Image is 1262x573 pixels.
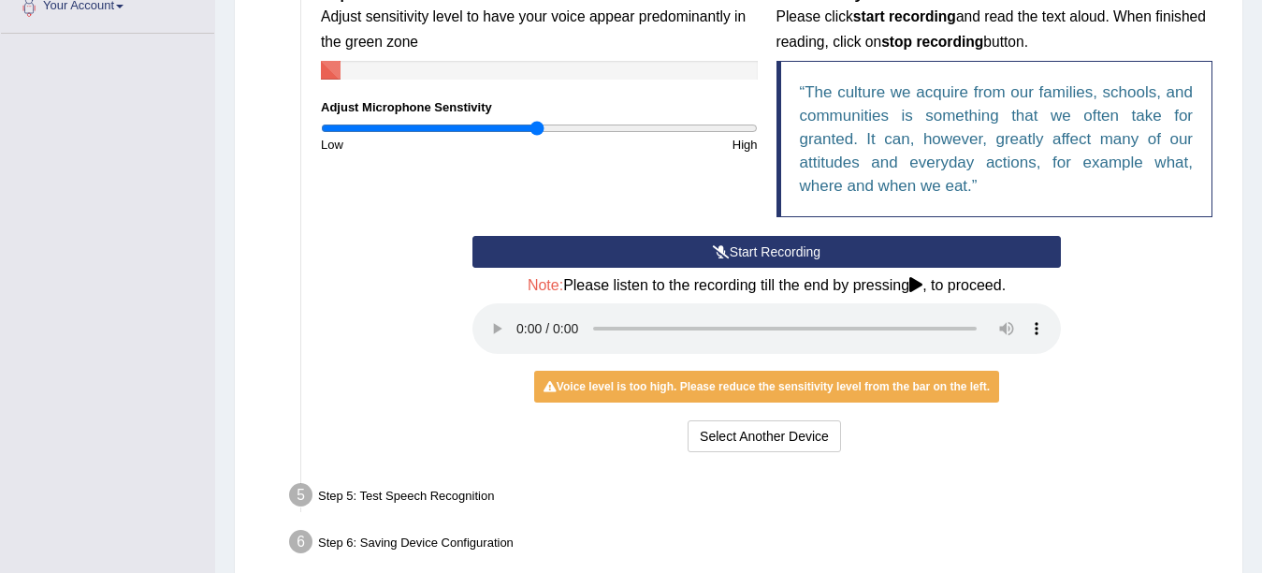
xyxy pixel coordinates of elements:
[281,524,1234,566] div: Step 6: Saving Device Configuration
[472,236,1061,268] button: Start Recording
[321,8,746,49] small: Adjust sensitivity level to have your voice appear predominantly in the green zone
[534,371,999,403] div: Voice level is too high. Please reduce the sensitivity level from the bar on the left.
[776,8,1206,49] small: Please click and read the text aloud. When finished reading, click on button.
[881,34,983,50] b: stop recording
[312,136,539,154] div: Low
[688,420,841,452] button: Select Another Device
[800,83,1194,195] q: The culture we acquire from our families, schools, and communities is something that we often tak...
[853,8,956,24] b: start recording
[472,277,1061,294] h4: Please listen to the recording till the end by pressing , to proceed.
[321,98,492,116] label: Adjust Microphone Senstivity
[528,277,563,293] span: Note:
[539,136,766,154] div: High
[281,477,1234,519] div: Step 5: Test Speech Recognition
